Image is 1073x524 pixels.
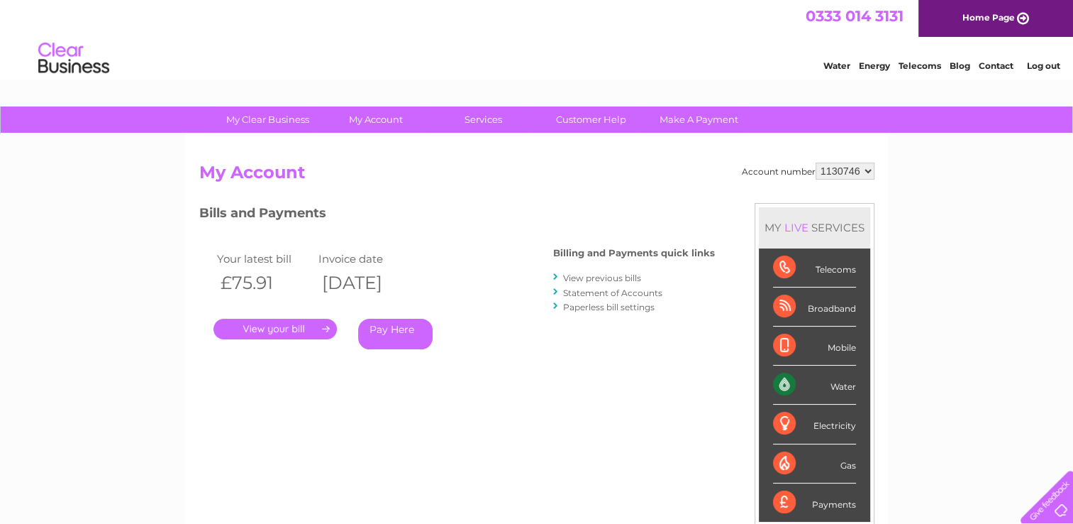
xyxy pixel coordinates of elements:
[213,319,337,339] a: .
[315,268,417,298] th: [DATE]
[209,107,326,133] a: My Clear Business
[315,249,417,268] td: Invoice date
[859,60,890,71] a: Energy
[563,302,655,312] a: Paperless bill settings
[563,288,662,298] a: Statement of Accounts
[773,249,856,288] div: Telecoms
[425,107,542,133] a: Services
[950,60,970,71] a: Blog
[38,37,110,80] img: logo.png
[553,248,715,258] h4: Billing and Payments quick links
[806,7,904,25] a: 0333 014 3131
[213,268,316,298] th: £75.91
[823,60,850,71] a: Water
[773,444,856,484] div: Gas
[199,203,715,228] h3: Bills and Payments
[199,163,874,190] h2: My Account
[899,60,941,71] a: Telecoms
[1026,60,1060,71] a: Log out
[773,288,856,327] div: Broadband
[773,484,856,522] div: Payments
[213,249,316,268] td: Your latest bill
[759,207,870,248] div: MY SERVICES
[742,163,874,180] div: Account number
[773,327,856,366] div: Mobile
[773,405,856,444] div: Electricity
[782,221,811,234] div: LIVE
[317,107,434,133] a: My Account
[202,8,872,69] div: Clear Business is a trading name of Verastar Limited (registered in [GEOGRAPHIC_DATA] No. 3667643...
[358,319,433,349] a: Pay Here
[773,366,856,405] div: Water
[533,107,650,133] a: Customer Help
[979,60,1013,71] a: Contact
[640,107,757,133] a: Make A Payment
[563,273,641,283] a: View previous bills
